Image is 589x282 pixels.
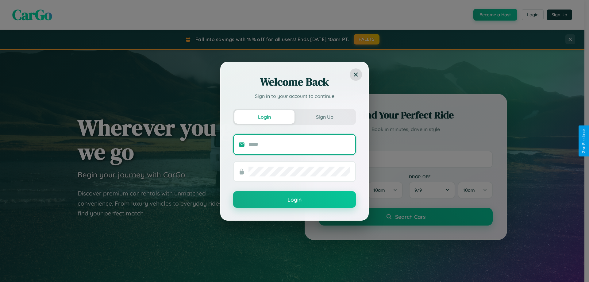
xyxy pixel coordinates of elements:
[582,129,586,153] div: Give Feedback
[233,92,356,100] p: Sign in to your account to continue
[234,110,294,124] button: Login
[294,110,355,124] button: Sign Up
[233,75,356,89] h2: Welcome Back
[233,191,356,208] button: Login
